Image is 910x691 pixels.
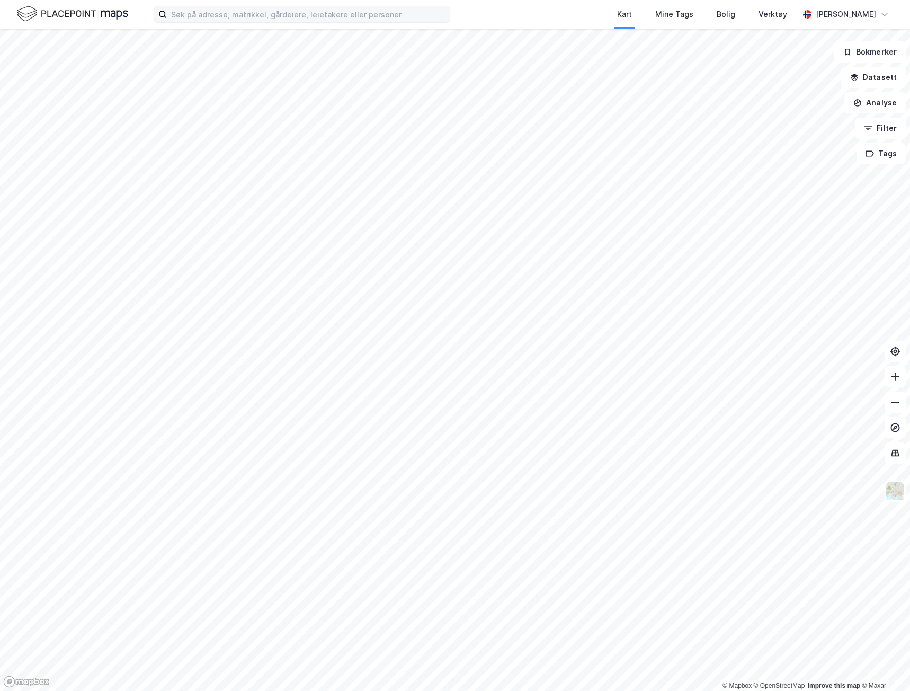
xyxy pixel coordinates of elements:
[17,5,128,23] img: logo.f888ab2527a4732fd821a326f86c7f29.svg
[167,6,450,22] input: Søk på adresse, matrikkel, gårdeiere, leietakere eller personer
[857,640,910,691] iframe: Chat Widget
[617,8,632,21] div: Kart
[759,8,787,21] div: Verktøy
[816,8,876,21] div: [PERSON_NAME]
[857,640,910,691] div: Kontrollprogram for chat
[717,8,735,21] div: Bolig
[655,8,693,21] div: Mine Tags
